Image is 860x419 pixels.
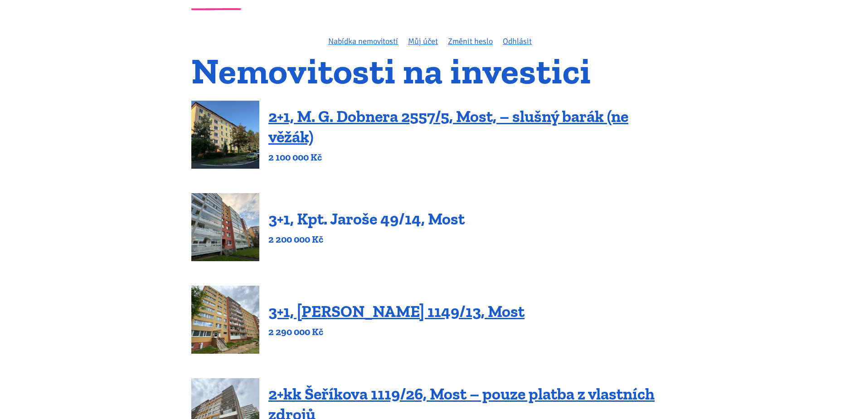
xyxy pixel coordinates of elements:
p: 2 200 000 Kč [268,233,465,246]
a: 3+1, Kpt. Jaroše 49/14, Most [268,209,465,229]
a: Odhlásit [503,36,532,46]
a: Změnit heslo [448,36,493,46]
p: 2 290 000 Kč [268,326,525,338]
a: 3+1, [PERSON_NAME] 1149/13, Most [268,302,525,321]
h1: Nemovitosti na investici [191,56,669,86]
a: 2+1, M. G. Dobnera 2557/5, Most, – slušný barák (ne věžák) [268,107,628,146]
a: Můj účet [408,36,438,46]
a: Nabídka nemovitostí [328,36,398,46]
p: 2 100 000 Kč [268,151,669,164]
